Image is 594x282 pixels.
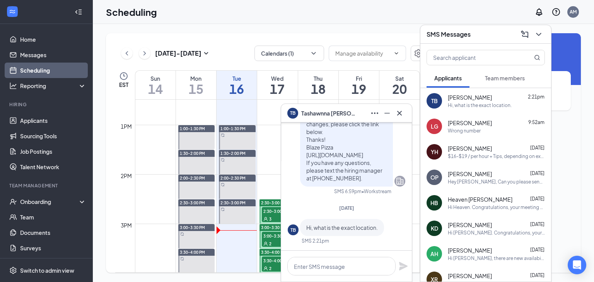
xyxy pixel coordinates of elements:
[176,71,216,99] a: September 15, 2025
[298,71,338,99] a: September 18, 2025
[448,153,545,160] div: $16-$19 / per hour + Tips, depending on experience.
[448,127,481,134] div: Wrong number
[519,28,531,41] button: ComposeMessage
[431,224,438,232] div: KD
[9,82,17,90] svg: Analysis
[220,200,246,206] span: 2:30-3:00 PM
[180,151,205,156] span: 1:30-2:00 PM
[269,216,271,222] span: 3
[448,221,492,229] span: [PERSON_NAME]
[254,46,324,61] button: Calendars (1)ChevronDown
[534,30,543,39] svg: ChevronDown
[119,81,128,88] span: EST
[176,75,216,82] div: Mon
[379,71,420,99] a: September 20, 2025
[262,207,300,215] span: 2:30-3:00 PM
[119,172,133,180] div: 2pm
[262,257,300,264] span: 3:30-4:00 PM
[448,170,492,178] span: [PERSON_NAME]
[382,109,392,118] svg: Minimize
[20,240,86,256] a: Surveys
[20,144,86,159] a: Job Postings
[217,75,257,82] div: Tue
[379,75,420,82] div: Sat
[9,8,16,15] svg: WorkstreamLogo
[448,204,545,211] div: Hi Heaven. Congratulations, your meeting with Blaze Pizza for Team Member at Blaze Pizza 1282 is ...
[20,128,86,144] a: Sourcing Tools
[180,225,205,230] span: 3:00-3:30 PM
[370,109,379,118] svg: Ellipses
[448,195,512,203] span: Heaven [PERSON_NAME]
[180,126,205,131] span: 1:00-1:30 PM
[257,75,297,82] div: Wed
[75,8,82,16] svg: Collapse
[335,49,390,58] input: Manage availability
[221,183,225,187] svg: Sync
[261,200,286,206] span: 2:30-3:00 PM
[485,75,525,82] span: Team members
[448,102,512,109] div: Hi, what is the exact location.
[431,148,438,156] div: YH
[155,49,201,58] h3: [DATE] - [DATE]
[217,82,257,95] h1: 16
[220,151,246,156] span: 1:30-2:00 PM
[180,232,184,236] svg: Sync
[180,175,205,181] span: 2:00-2:30 PM
[379,82,420,95] h1: 20
[430,199,438,207] div: HB
[119,71,128,81] svg: Clock
[530,170,544,176] span: [DATE]
[339,75,379,82] div: Fri
[334,188,362,195] div: SMS 6:59pm
[570,8,577,15] div: AM
[9,182,85,189] div: Team Management
[269,266,271,271] span: 2
[257,71,297,99] a: September 17, 2025
[263,241,268,246] svg: User
[298,75,338,82] div: Thu
[369,107,381,119] button: Ellipses
[306,224,378,231] span: Hi, what is the exact location.
[9,267,17,274] svg: Settings
[362,188,391,195] span: • Workstream
[119,221,133,229] div: 3pm
[141,49,148,58] svg: ChevronRight
[263,217,268,221] svg: User
[430,250,438,258] div: AH
[393,50,399,56] svg: ChevronDown
[448,119,492,127] span: [PERSON_NAME]
[221,207,225,211] svg: Sync
[533,28,545,41] button: ChevronDown
[176,82,216,95] h1: 15
[139,48,150,59] button: ChevronRight
[530,221,544,227] span: [DATE]
[431,122,438,130] div: LG
[123,49,131,58] svg: ChevronLeft
[9,198,17,206] svg: UserCheck
[434,75,462,82] span: Applicants
[448,178,545,185] div: Hey [PERSON_NAME], Can you please send me your uniform shirt size?
[568,256,586,274] div: Open Intercom Messenger
[448,144,492,152] span: [PERSON_NAME]
[119,270,133,279] div: 4pm
[269,241,271,246] span: 2
[530,272,544,278] span: [DATE]
[9,101,85,108] div: Hiring
[20,32,86,47] a: Home
[520,30,529,39] svg: ComposeMessage
[530,247,544,253] span: [DATE]
[551,7,561,17] svg: QuestionInfo
[534,54,540,61] svg: MagnifyingGlass
[217,71,257,99] a: September 16, 2025
[20,225,86,240] a: Documents
[427,50,519,65] input: Search applicant
[201,49,211,58] svg: SmallChevronDown
[221,133,225,137] svg: Sync
[221,158,225,162] svg: Sync
[257,82,297,95] h1: 17
[20,63,86,78] a: Scheduling
[310,49,317,57] svg: ChevronDown
[106,5,157,19] h1: Scheduling
[381,107,393,119] button: Minimize
[262,232,300,240] span: 3:00-3:30 PM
